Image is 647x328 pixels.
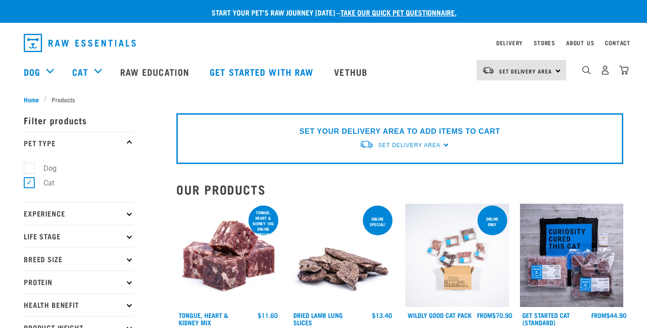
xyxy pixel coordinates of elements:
[372,312,392,319] div: $13.40
[72,65,88,79] a: Cat
[605,41,631,44] a: Contact
[340,10,456,14] a: take our quick pet questionnaire.
[24,293,133,316] p: Health Benefit
[24,248,133,270] p: Breed Size
[619,65,629,75] img: home-icon@2x.png
[522,313,570,324] a: Get Started Cat (Standard)
[176,182,623,196] h2: Our Products
[534,41,555,44] a: Stores
[482,66,494,74] img: van-moving.png
[29,163,60,174] label: Dog
[179,313,228,324] a: Tongue, Heart & Kidney Mix
[477,312,512,319] div: $70.90
[477,313,492,317] span: FROM
[591,313,606,317] span: FROM
[258,312,278,319] div: $11.60
[24,65,40,79] a: Dog
[520,204,624,307] img: Assortment Of Raw Essential Products For Cats Including, Blue And Black Tote Bag With "Curiosity ...
[111,53,201,90] a: Raw Education
[499,69,552,73] span: Set Delivery Area
[591,312,626,319] div: $44.90
[378,142,440,148] span: Set Delivery Area
[24,270,133,293] p: Protein
[24,95,623,104] nav: breadcrumbs
[293,313,343,324] a: Dried Lamb Lung Slices
[299,126,500,137] p: SET YOUR DELIVERY AREA TO ADD ITEMS TO CART
[249,206,278,241] div: Tongue, Heart & Kidney 1kg online special!
[477,212,507,231] div: ONLINE ONLY
[201,53,325,90] a: Get started with Raw
[325,53,379,90] a: Vethub
[16,30,631,56] nav: dropdown navigation
[600,65,610,75] img: user.png
[363,212,392,231] div: ONLINE SPECIAL!
[291,204,395,307] img: 1303 Lamb Lung Slices 01
[496,41,523,44] a: Delivery
[24,132,133,154] p: Pet Type
[29,177,58,189] label: Cat
[24,95,44,104] a: Home
[24,225,133,248] p: Life Stage
[582,66,591,74] img: home-icon-1@2x.png
[24,34,136,52] img: Raw Essentials Logo
[405,204,509,307] img: Cat 0 2sec
[359,140,374,149] img: van-moving.png
[566,41,594,44] a: About Us
[176,204,280,307] img: 1167 Tongue Heart Kidney Mix 01
[24,95,39,104] span: Home
[408,313,472,317] a: Wildly Good Cat Pack
[24,109,133,132] p: Filter products
[24,202,133,225] p: Experience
